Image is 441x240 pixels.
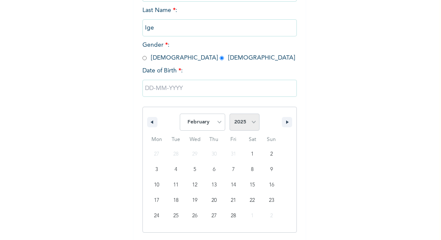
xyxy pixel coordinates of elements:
span: 2 [270,147,273,162]
button: 1 [243,147,262,162]
button: 28 [224,208,243,224]
span: 15 [250,177,255,193]
button: 27 [205,208,224,224]
button: 20 [205,193,224,208]
span: 28 [231,208,236,224]
span: 16 [269,177,274,193]
span: 23 [269,193,274,208]
button: 14 [224,177,243,193]
button: 17 [147,193,166,208]
span: Sat [243,133,262,147]
button: 15 [243,177,262,193]
button: 16 [262,177,281,193]
button: 9 [262,162,281,177]
span: 19 [192,193,197,208]
button: 18 [166,193,186,208]
span: 13 [211,177,217,193]
button: 4 [166,162,186,177]
button: 3 [147,162,166,177]
button: 8 [243,162,262,177]
span: 17 [154,193,159,208]
span: 21 [231,193,236,208]
button: 13 [205,177,224,193]
span: Last Name : [142,7,297,31]
input: DD-MM-YYYY [142,80,297,97]
span: Fri [224,133,243,147]
button: 5 [185,162,205,177]
button: 7 [224,162,243,177]
span: Thu [205,133,224,147]
button: 25 [166,208,186,224]
button: 11 [166,177,186,193]
input: Enter your last name [142,19,297,36]
span: Wed [185,133,205,147]
span: 6 [213,162,215,177]
span: 12 [192,177,197,193]
span: Gender : [DEMOGRAPHIC_DATA] [DEMOGRAPHIC_DATA] [142,42,295,61]
button: 22 [243,193,262,208]
span: 11 [173,177,178,193]
span: Date of Birth : [142,66,183,75]
span: Sun [262,133,281,147]
button: 26 [185,208,205,224]
span: 7 [232,162,235,177]
span: 8 [251,162,254,177]
span: 4 [175,162,177,177]
span: 1 [251,147,254,162]
button: 21 [224,193,243,208]
span: 18 [173,193,178,208]
button: 19 [185,193,205,208]
button: 10 [147,177,166,193]
span: Mon [147,133,166,147]
span: 24 [154,208,159,224]
span: 10 [154,177,159,193]
button: 12 [185,177,205,193]
span: 9 [270,162,273,177]
span: 14 [231,177,236,193]
span: 20 [211,193,217,208]
span: 25 [173,208,178,224]
button: 23 [262,193,281,208]
button: 6 [205,162,224,177]
button: 2 [262,147,281,162]
span: Tue [166,133,186,147]
span: 5 [193,162,196,177]
span: 27 [211,208,217,224]
button: 24 [147,208,166,224]
span: 22 [250,193,255,208]
span: 3 [155,162,158,177]
span: 26 [192,208,197,224]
